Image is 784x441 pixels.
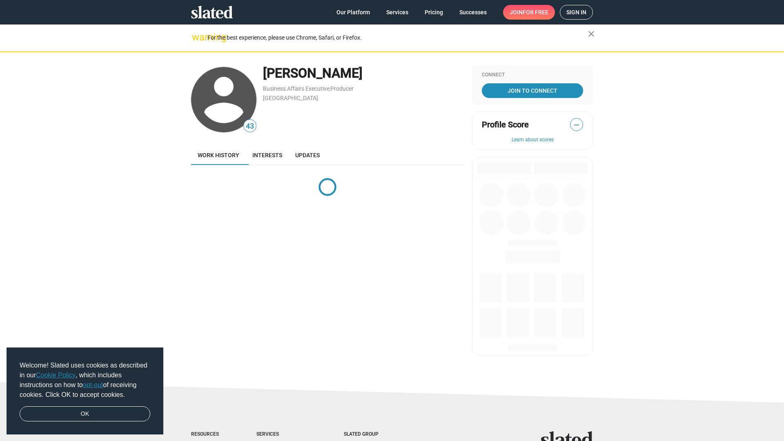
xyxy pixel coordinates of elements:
a: Sign in [560,5,593,20]
span: Interests [252,152,282,158]
a: Producer [330,85,354,92]
span: Successes [459,5,487,20]
a: dismiss cookie message [20,406,150,422]
span: Join [510,5,548,20]
div: Resources [191,431,224,438]
span: Profile Score [482,119,529,130]
a: Business Affairs Executive [263,85,330,92]
span: Services [386,5,408,20]
span: Work history [198,152,239,158]
a: opt-out [83,381,103,388]
a: Successes [453,5,493,20]
mat-icon: close [586,29,596,39]
mat-icon: warning [192,32,202,42]
a: Cookie Policy [36,372,76,379]
span: Welcome! Slated uses cookies as described in our , which includes instructions on how to of recei... [20,361,150,400]
span: Updates [295,152,320,158]
a: Services [380,5,415,20]
button: Learn about scores [482,137,583,143]
div: Slated Group [344,431,399,438]
a: Pricing [418,5,450,20]
a: Updates [289,145,326,165]
div: [PERSON_NAME] [263,65,464,82]
span: 43 [244,121,256,132]
div: For the best experience, please use Chrome, Safari, or Firefox. [207,32,588,43]
span: Our Platform [336,5,370,20]
div: cookieconsent [7,347,163,435]
a: [GEOGRAPHIC_DATA] [263,95,318,101]
div: Connect [482,72,583,78]
a: Joinfor free [503,5,555,20]
a: Work history [191,145,246,165]
a: Interests [246,145,289,165]
span: Join To Connect [483,83,581,98]
div: Services [256,431,311,438]
a: Our Platform [330,5,376,20]
span: Sign in [566,5,586,19]
a: Join To Connect [482,83,583,98]
span: Pricing [425,5,443,20]
span: — [570,120,583,130]
span: for free [523,5,548,20]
